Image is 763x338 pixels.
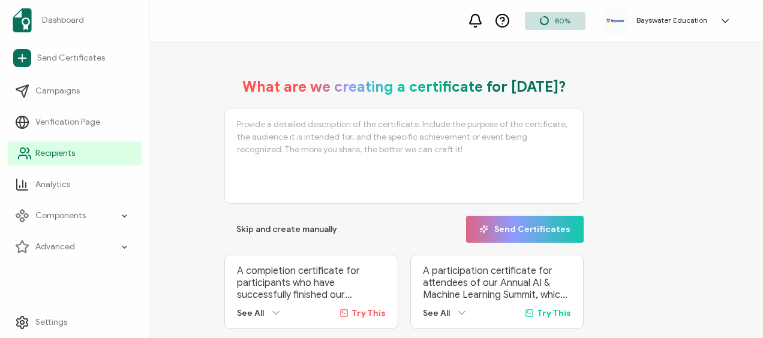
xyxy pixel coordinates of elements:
h1: What are we creating a certificate for [DATE]? [242,78,566,96]
a: Settings [8,310,142,334]
span: Send Certificates [37,52,105,64]
a: Recipients [8,141,142,165]
p: A completion certificate for participants who have successfully finished our ‘Advanced Digital Ma... [237,265,385,301]
span: Skip and create manually [236,225,337,234]
span: Recipients [35,147,75,159]
span: Advanced [35,241,75,253]
a: Send Certificates [8,44,142,72]
button: Skip and create manually [224,216,349,243]
h5: Bayswater Education [636,16,707,25]
a: Analytics [8,173,142,197]
p: A participation certificate for attendees of our Annual AI & Machine Learning Summit, which broug... [423,265,571,301]
iframe: Chat Widget [563,203,763,338]
span: Send Certificates [479,225,570,234]
span: 80% [555,16,570,25]
span: See All [237,308,264,318]
span: Try This [352,308,386,318]
a: Dashboard [8,4,142,37]
button: Send Certificates [466,216,584,243]
span: See All [423,308,450,318]
span: Campaigns [35,85,80,97]
span: Verification Page [35,116,100,128]
span: Settings [35,316,67,328]
a: Verification Page [8,110,142,134]
span: Analytics [35,179,70,191]
span: Try This [537,308,571,318]
img: sertifier-logomark-colored.svg [13,8,32,32]
a: Campaigns [8,79,142,103]
img: e421b917-46e4-4ebc-81ec-125abdc7015c.png [606,19,624,23]
span: Components [35,210,86,222]
span: Dashboard [42,14,84,26]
